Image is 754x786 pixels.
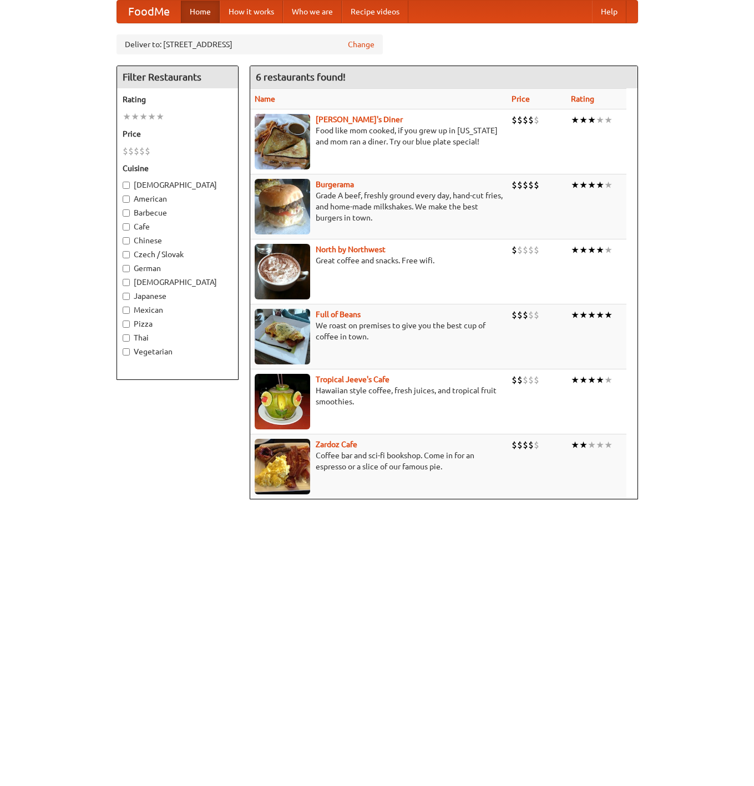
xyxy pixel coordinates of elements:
[596,439,604,451] li: ★
[255,385,503,407] p: Hawaiian style coffee, fresh juices, and tropical fruit smoothies.
[255,244,310,299] img: north.jpg
[588,244,596,256] li: ★
[117,34,383,54] div: Deliver to: [STREET_ADDRESS]
[512,244,517,256] li: $
[604,309,613,321] li: ★
[181,1,220,23] a: Home
[534,244,539,256] li: $
[255,320,503,342] p: We roast on premises to give you the best cup of coffee in town.
[512,114,517,126] li: $
[571,179,579,191] li: ★
[512,179,517,191] li: $
[220,1,283,23] a: How it works
[123,291,232,302] label: Japanese
[316,310,361,319] a: Full of Beans
[579,439,588,451] li: ★
[534,179,539,191] li: $
[123,111,131,123] li: ★
[528,374,534,386] li: $
[588,439,596,451] li: ★
[123,293,130,300] input: Japanese
[534,374,539,386] li: $
[255,179,310,234] img: burgerama.jpg
[604,114,613,126] li: ★
[596,114,604,126] li: ★
[139,145,145,157] li: $
[316,440,357,449] a: Zardoz Cafe
[571,244,579,256] li: ★
[517,114,523,126] li: $
[528,179,534,191] li: $
[604,374,613,386] li: ★
[512,94,530,103] a: Price
[123,237,130,244] input: Chinese
[604,439,613,451] li: ★
[579,179,588,191] li: ★
[588,374,596,386] li: ★
[604,179,613,191] li: ★
[255,125,503,147] p: Food like mom cooked, if you grew up in [US_STATE] and mom ran a diner. Try our blue plate special!
[255,309,310,364] img: beans.jpg
[517,179,523,191] li: $
[255,450,503,472] p: Coffee bar and sci-fi bookshop. Come in for an espresso or a slice of our famous pie.
[579,374,588,386] li: ★
[256,72,346,82] ng-pluralize: 6 restaurants found!
[123,251,130,258] input: Czech / Slovak
[512,309,517,321] li: $
[123,277,232,288] label: [DEMOGRAPHIC_DATA]
[588,309,596,321] li: ★
[571,94,594,103] a: Rating
[517,309,523,321] li: $
[134,145,139,157] li: $
[596,244,604,256] li: ★
[123,346,232,357] label: Vegetarian
[123,193,232,204] label: American
[571,439,579,451] li: ★
[123,318,232,329] label: Pizza
[123,332,232,343] label: Thai
[255,114,310,169] img: sallys.jpg
[316,245,386,254] a: North by Northwest
[348,39,375,50] a: Change
[528,244,534,256] li: $
[517,374,523,386] li: $
[571,309,579,321] li: ★
[579,114,588,126] li: ★
[255,94,275,103] a: Name
[579,309,588,321] li: ★
[255,190,503,223] p: Grade A beef, freshly ground every day, hand-cut fries, and home-made milkshakes. We make the bes...
[128,145,134,157] li: $
[123,145,128,157] li: $
[316,115,403,124] a: [PERSON_NAME]'s Diner
[123,221,232,232] label: Cafe
[131,111,139,123] li: ★
[156,111,164,123] li: ★
[579,244,588,256] li: ★
[123,196,130,203] input: American
[123,265,130,272] input: German
[123,207,232,218] label: Barbecue
[596,309,604,321] li: ★
[316,375,389,384] a: Tropical Jeeve's Cafe
[523,114,528,126] li: $
[571,374,579,386] li: ★
[123,334,130,342] input: Thai
[123,348,130,356] input: Vegetarian
[517,244,523,256] li: $
[123,263,232,274] label: German
[588,114,596,126] li: ★
[528,309,534,321] li: $
[596,179,604,191] li: ★
[523,309,528,321] li: $
[534,309,539,321] li: $
[604,244,613,256] li: ★
[523,179,528,191] li: $
[512,439,517,451] li: $
[139,111,148,123] li: ★
[117,66,238,88] h4: Filter Restaurants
